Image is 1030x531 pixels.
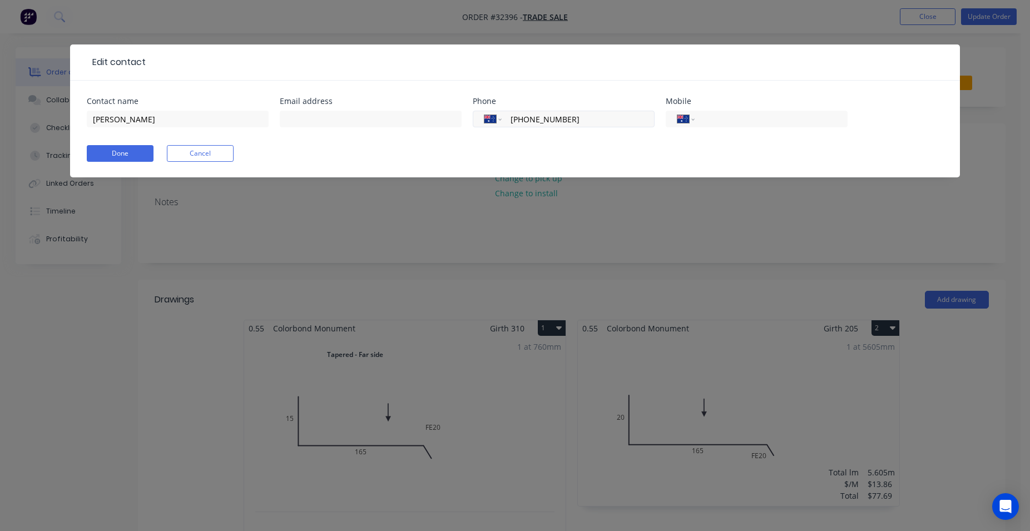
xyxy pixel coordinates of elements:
[666,97,848,105] div: Mobile
[473,97,655,105] div: Phone
[992,493,1019,520] div: Open Intercom Messenger
[280,97,462,105] div: Email address
[87,56,146,69] div: Edit contact
[87,145,153,162] button: Done
[167,145,234,162] button: Cancel
[87,97,269,105] div: Contact name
